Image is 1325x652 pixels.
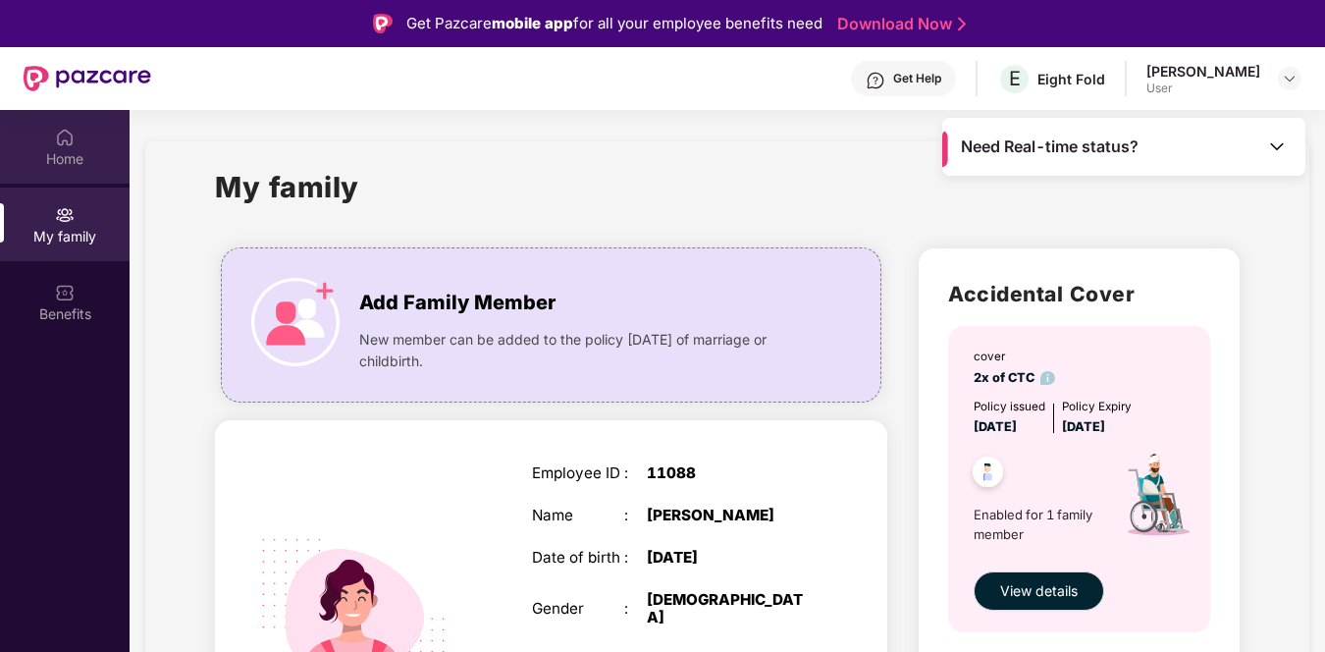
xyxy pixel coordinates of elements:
[1040,371,1055,386] img: info
[532,600,624,618] div: Gender
[359,288,556,318] span: Add Family Member
[215,165,359,209] h1: My family
[974,398,1045,415] div: Policy issued
[974,505,1098,545] span: Enabled for 1 family member
[647,464,809,482] div: 11088
[1146,62,1260,81] div: [PERSON_NAME]
[406,12,822,35] div: Get Pazcare for all your employee benefits need
[624,600,648,618] div: :
[647,507,809,524] div: [PERSON_NAME]
[492,14,573,32] strong: mobile app
[1009,67,1021,90] span: E
[532,464,624,482] div: Employee ID
[55,283,75,302] img: svg+xml;base64,PHN2ZyBpZD0iQmVuZWZpdHMiIHhtbG5zPSJodHRwOi8vd3d3LnczLm9yZy8yMDAwL3N2ZyIgd2lkdGg9Ij...
[1146,81,1260,96] div: User
[948,278,1209,310] h2: Accidental Cover
[624,464,648,482] div: :
[1099,437,1214,562] img: icon
[1037,70,1105,88] div: Eight Fold
[974,571,1104,611] button: View details
[1062,398,1132,415] div: Policy Expiry
[532,549,624,567] div: Date of birth
[964,451,1012,499] img: svg+xml;base64,PHN2ZyB4bWxucz0iaHR0cDovL3d3dy53My5vcmcvMjAwMC9zdmciIHdpZHRoPSI0OC45NDMiIGhlaWdodD...
[893,71,941,86] div: Get Help
[958,14,966,34] img: Stroke
[974,370,1055,385] span: 2x of CTC
[55,128,75,147] img: svg+xml;base64,PHN2ZyBpZD0iSG9tZSIgeG1sbnM9Imh0dHA6Ly93d3cudzMub3JnLzIwMDAvc3ZnIiB3aWR0aD0iMjAiIG...
[866,71,885,90] img: svg+xml;base64,PHN2ZyBpZD0iSGVscC0zMngzMiIgeG1sbnM9Imh0dHA6Ly93d3cudzMub3JnLzIwMDAvc3ZnIiB3aWR0aD...
[1000,580,1078,602] span: View details
[837,14,960,34] a: Download Now
[24,66,151,91] img: New Pazcare Logo
[55,205,75,225] img: svg+xml;base64,PHN2ZyB3aWR0aD0iMjAiIGhlaWdodD0iMjAiIHZpZXdCb3g9IjAgMCAyMCAyMCIgZmlsbD0ibm9uZSIgeG...
[647,549,809,567] div: [DATE]
[961,136,1139,157] span: Need Real-time status?
[974,419,1017,434] span: [DATE]
[359,329,809,372] span: New member can be added to the policy [DATE] of marriage or childbirth.
[1267,136,1287,156] img: Toggle Icon
[624,549,648,567] div: :
[532,507,624,524] div: Name
[974,348,1055,365] div: cover
[1062,419,1105,434] span: [DATE]
[373,14,393,33] img: Logo
[251,278,340,366] img: icon
[647,591,809,626] div: [DEMOGRAPHIC_DATA]
[624,507,648,524] div: :
[1282,71,1298,86] img: svg+xml;base64,PHN2ZyBpZD0iRHJvcGRvd24tMzJ4MzIiIHhtbG5zPSJodHRwOi8vd3d3LnczLm9yZy8yMDAwL3N2ZyIgd2...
